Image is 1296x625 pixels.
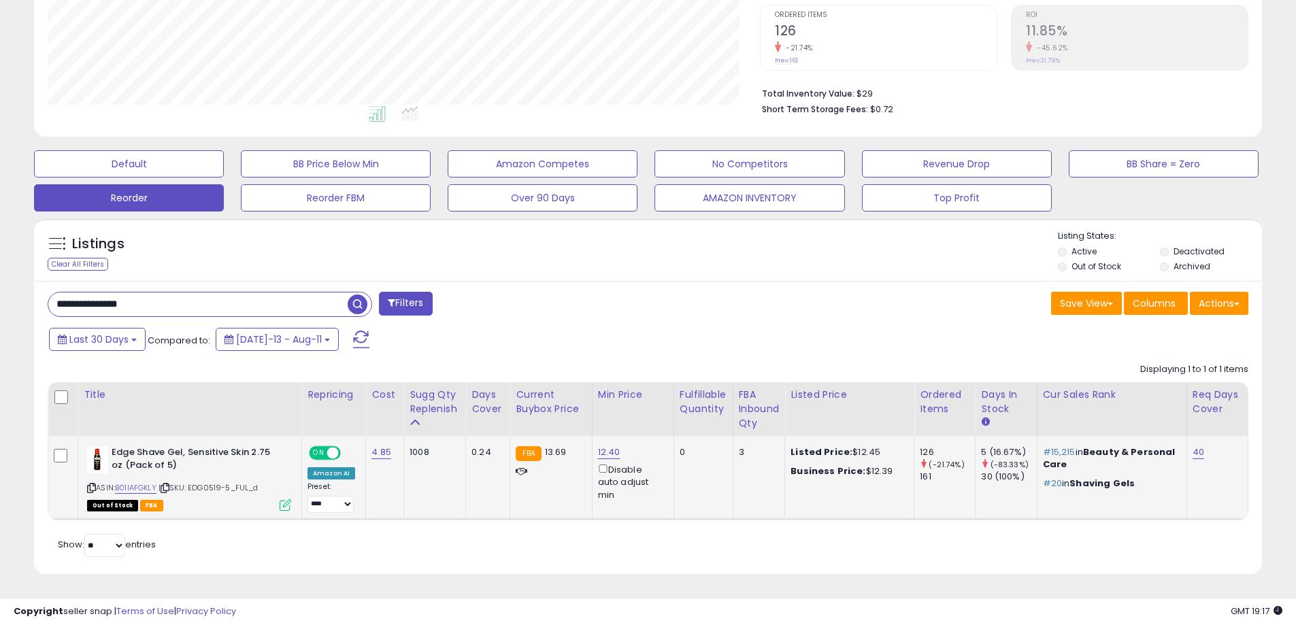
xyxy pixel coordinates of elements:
span: Ordered Items [775,12,997,19]
div: 1008 [410,446,455,458]
div: Preset: [308,482,355,513]
div: Displaying 1 to 1 of 1 items [1140,363,1248,376]
span: | SKU: EDG0519-5_FUL_d [159,482,259,493]
div: Clear All Filters [48,258,108,271]
span: Compared to: [148,334,210,347]
b: Listed Price: [791,445,852,458]
label: Archived [1174,260,1210,272]
a: 40 [1193,445,1204,459]
span: All listings that are currently out of stock and unavailable for purchase on Amazon [87,500,138,511]
div: Fulfillable Quantity [680,388,727,416]
div: Days In Stock [981,388,1031,416]
button: Reorder [34,184,224,212]
div: Amazon AI [308,467,355,479]
div: Ordered Items [920,388,969,416]
div: Current Buybox Price [516,388,586,416]
button: Save View [1051,292,1122,315]
div: Cost [371,388,398,402]
span: Show: entries [58,538,156,551]
b: Total Inventory Value: [762,88,854,99]
label: Out of Stock [1071,260,1121,272]
span: FBA [140,500,163,511]
div: $12.45 [791,446,903,458]
div: Min Price [598,388,668,402]
a: 4.85 [371,445,391,459]
div: $12.39 [791,465,903,477]
img: 31zAd4mvzVL._SL40_.jpg [87,446,108,473]
strong: Copyright [14,605,63,618]
label: Deactivated [1174,246,1225,257]
p: Listing States: [1058,230,1262,243]
span: ON [310,447,327,459]
span: [DATE]-13 - Aug-11 [236,333,322,346]
h2: 126 [775,23,997,41]
span: Columns [1133,297,1176,310]
div: Sugg Qty Replenish [410,388,460,416]
button: [DATE]-13 - Aug-11 [216,328,339,351]
button: Over 90 Days [448,184,637,212]
span: ROI [1026,12,1248,19]
small: (-83.33%) [991,459,1029,470]
span: Shaving Gels [1069,477,1135,490]
p: in [1043,477,1176,490]
small: Prev: 161 [775,56,798,65]
small: Prev: 21.79% [1026,56,1060,65]
div: 0.24 [471,446,499,458]
div: Listed Price [791,388,908,402]
a: B01IAFGKLY [115,482,156,494]
div: Disable auto adjust min [598,462,663,501]
button: BB Price Below Min [241,150,431,178]
button: Columns [1124,292,1188,315]
button: BB Share = Zero [1069,150,1259,178]
a: Terms of Use [116,605,174,618]
button: Reorder FBM [241,184,431,212]
b: Business Price: [791,464,865,477]
button: Filters [379,292,432,316]
button: Amazon Competes [448,150,637,178]
span: #20 [1043,477,1062,490]
button: Actions [1190,292,1248,315]
button: Last 30 Days [49,328,146,351]
li: $29 [762,84,1238,101]
small: -45.62% [1032,43,1068,53]
div: seller snap | | [14,605,236,618]
small: Days In Stock. [981,416,989,428]
h2: 11.85% [1026,23,1248,41]
small: FBA [516,446,541,461]
span: #15,215 [1043,445,1076,458]
button: No Competitors [654,150,844,178]
span: OFF [339,447,361,459]
b: Edge Shave Gel, Sensitive Skin 2.75 oz (Pack of 5) [112,446,277,475]
div: ASIN: [87,446,291,509]
a: Privacy Policy [176,605,236,618]
button: Revenue Drop [862,150,1052,178]
div: Req Days Cover [1193,388,1242,416]
p: in [1043,446,1176,471]
span: 13.69 [545,445,567,458]
h5: Listings [72,235,124,254]
div: Days Cover [471,388,504,416]
small: -21.74% [781,43,813,53]
div: FBA inbound Qty [739,388,780,430]
div: 3 [739,446,775,458]
small: (-21.74%) [929,459,964,470]
div: 126 [920,446,975,458]
div: Repricing [308,388,360,402]
b: Short Term Storage Fees: [762,103,868,115]
div: Title [84,388,296,402]
div: 5 (16.67%) [981,446,1036,458]
span: Last 30 Days [69,333,129,346]
div: 161 [920,471,975,483]
th: Please note that this number is a calculation based on your required days of coverage and your ve... [404,382,466,436]
button: AMAZON INVENTORY [654,184,844,212]
div: 30 (100%) [981,471,1036,483]
div: 0 [680,446,722,458]
span: 2025-09-11 19:17 GMT [1231,605,1282,618]
span: $0.72 [870,103,893,116]
span: Beauty & Personal Care [1043,445,1176,471]
button: Top Profit [862,184,1052,212]
button: Default [34,150,224,178]
a: 12.40 [598,445,620,459]
label: Active [1071,246,1097,257]
div: Cur Sales Rank [1043,388,1181,402]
